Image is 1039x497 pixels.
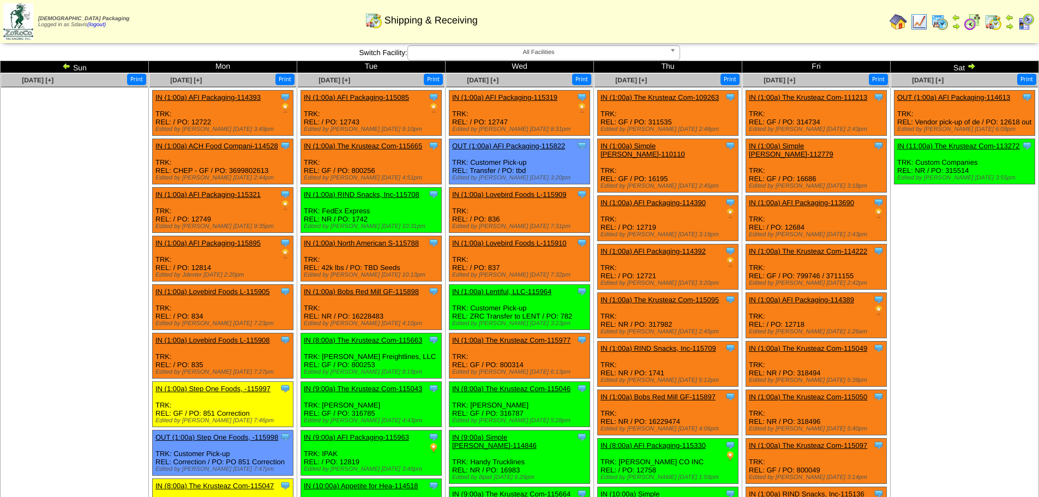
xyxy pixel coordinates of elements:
[153,236,293,282] div: TRK: REL: / PO: 12814
[301,236,442,282] div: TRK: REL: 42k lbs / PO: TBD Seeds
[720,74,740,85] button: Print
[449,285,590,330] div: TRK: Customer Pick-up REL: ZRC Transfer to LENT / PO: 782
[600,247,706,255] a: IN (1:00a) AFI Packaging-114392
[304,466,441,472] div: Edited by [PERSON_NAME] [DATE] 3:46pm
[428,103,439,113] img: PO
[304,433,409,441] a: IN (9:00a) AFI Packaging-115963
[153,139,293,184] div: TRK: REL: CHEP - GF / PO: 3699802613
[428,383,439,394] img: Tooltip
[984,13,1002,31] img: calendarinout.gif
[873,343,884,354] img: Tooltip
[304,336,422,344] a: IN (8:00a) The Krusteaz Com-115663
[749,393,867,401] a: IN (1:00a) The Krusteaz Com-115050
[576,432,587,442] img: Tooltip
[576,334,587,345] img: Tooltip
[749,441,867,450] a: IN (1:00a) The Krusteaz Com-115097
[746,439,887,484] div: TRK: REL: GF / PO: 800049
[873,197,884,208] img: Tooltip
[452,93,557,101] a: IN (1:00a) AFI Packaging-115319
[155,93,261,101] a: IN (1:00a) AFI Packaging-114393
[280,189,291,200] img: Tooltip
[446,61,594,73] td: Wed
[452,142,565,150] a: OUT (1:00a) AFI Packaging-115822
[62,62,71,70] img: arrowleft.gif
[467,76,499,84] a: [DATE] [+]
[127,74,146,85] button: Print
[301,382,442,427] div: TRK: [PERSON_NAME] REL: GF / PO: 316785
[600,393,716,401] a: IN (1:00a) Bobs Red Mill GF-115897
[725,391,736,402] img: Tooltip
[600,280,738,286] div: Edited by [PERSON_NAME] [DATE] 3:20pm
[449,91,590,136] div: TRK: REL: / PO: 12747
[1017,74,1036,85] button: Print
[297,61,446,73] td: Tue
[452,336,570,344] a: IN (1:00a) The Krusteaz Com-115977
[873,92,884,103] img: Tooltip
[897,142,1020,150] a: IN (11:00a) The Krusteaz Com-113272
[22,76,53,84] span: [DATE] [+]
[598,439,738,484] div: TRK: [PERSON_NAME] CO INC REL: / PO: 12758
[598,342,738,387] div: TRK: REL: NR / PO: 1741
[452,190,567,199] a: IN (1:00a) Lovebird Foods L-115909
[600,441,706,450] a: IN (8:00a) AFI Packaging-115330
[304,175,441,181] div: Edited by [PERSON_NAME] [DATE] 4:51pm
[615,76,647,84] span: [DATE] [+]
[304,385,422,393] a: IN (9:00a) The Krusteaz Com-115043
[280,237,291,248] img: Tooltip
[600,296,719,304] a: IN (1:00a) The Krusteaz Com-115095
[155,385,271,393] a: IN (1:00a) Step One Foods, -115997
[280,140,291,151] img: Tooltip
[304,93,409,101] a: IN (1:00a) AFI Packaging-115085
[600,426,738,432] div: Edited by [PERSON_NAME] [DATE] 4:06pm
[155,175,293,181] div: Edited by [PERSON_NAME] [DATE] 2:44pm
[280,432,291,442] img: Tooltip
[725,256,736,267] img: PO
[749,328,886,335] div: Edited by [PERSON_NAME] [DATE] 1:26am
[428,334,439,345] img: Tooltip
[897,126,1035,133] div: Edited by [PERSON_NAME] [DATE] 6:09pm
[452,320,590,327] div: Edited by [PERSON_NAME] [DATE] 3:23pm
[600,142,685,158] a: IN (1:00a) Simple [PERSON_NAME]-110110
[746,196,887,241] div: TRK: REL: / PO: 12684
[155,417,293,424] div: Edited by [PERSON_NAME] [DATE] 7:46pm
[428,92,439,103] img: Tooltip
[428,432,439,442] img: Tooltip
[952,22,960,31] img: arrowright.gif
[153,333,293,379] div: TRK: REL: / PO: 835
[428,237,439,248] img: Tooltip
[576,92,587,103] img: Tooltip
[280,92,291,103] img: Tooltip
[452,126,590,133] div: Edited by [PERSON_NAME] [DATE] 8:31pm
[749,183,886,189] div: Edited by [PERSON_NAME] [DATE] 3:18pm
[452,369,590,375] div: Edited by [PERSON_NAME] [DATE] 6:13pm
[598,139,738,193] div: TRK: REL: GF / PO: 16195
[155,272,293,278] div: Edited by Jdexter [DATE] 2:20pm
[301,285,442,330] div: TRK: REL: NR / PO: 16228483
[742,61,891,73] td: Fri
[725,92,736,103] img: Tooltip
[749,93,867,101] a: IN (1:00a) The Krusteaz Com-111213
[600,231,738,238] div: Edited by [PERSON_NAME] [DATE] 3:19pm
[149,61,297,73] td: Mon
[452,223,590,230] div: Edited by [PERSON_NAME] [DATE] 7:31pm
[749,199,854,207] a: IN (1:00a) AFI Packaging-113690
[910,13,928,31] img: line_graph.gif
[912,76,944,84] a: [DATE] [+]
[280,248,291,259] img: PO
[931,13,948,31] img: calendarprod.gif
[280,383,291,394] img: Tooltip
[452,175,590,181] div: Edited by [PERSON_NAME] [DATE] 3:20pm
[449,188,590,233] div: TRK: REL: / PO: 836
[576,189,587,200] img: Tooltip
[301,430,442,476] div: TRK: IPAK REL: / PO: 12819
[746,244,887,290] div: TRK: REL: GF / PO: 799746 / 3711155
[155,126,293,133] div: Edited by [PERSON_NAME] [DATE] 3:49pm
[598,293,738,338] div: TRK: REL: NR / PO: 317982
[38,16,129,28] span: Logged in as Sdavis
[170,76,202,84] a: [DATE] [+]
[155,466,293,472] div: Edited by [PERSON_NAME] [DATE] 7:47pm
[964,13,981,31] img: calendarblend.gif
[1005,13,1014,22] img: arrowleft.gif
[155,369,293,375] div: Edited by [PERSON_NAME] [DATE] 7:27pm
[725,294,736,305] img: Tooltip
